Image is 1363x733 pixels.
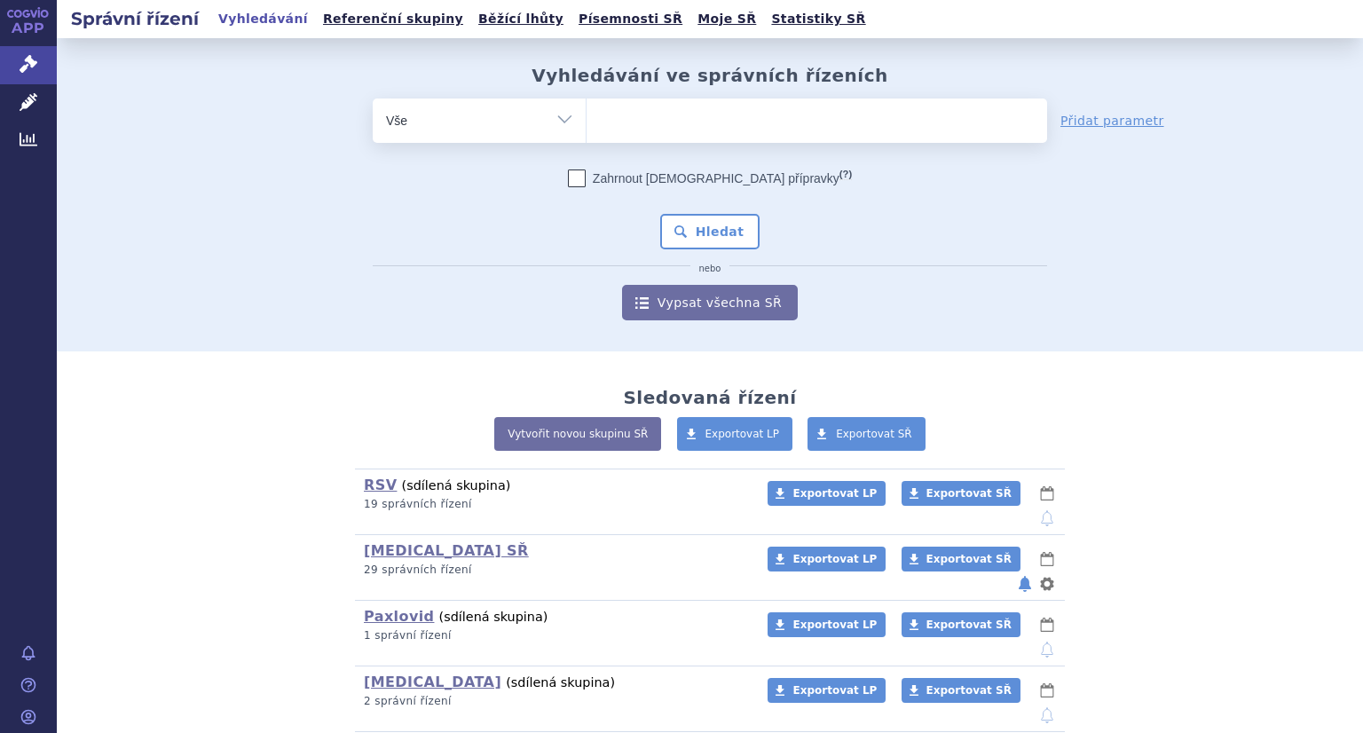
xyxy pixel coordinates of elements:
span: Exportovat SŘ [926,487,1012,500]
p: 19 správních řízení [364,497,745,512]
button: lhůty [1038,680,1056,701]
span: Exportovat LP [792,487,877,500]
a: Exportovat LP [768,481,886,506]
span: Exportovat LP [705,428,780,440]
button: lhůty [1038,614,1056,635]
p: 2 správní řízení [364,694,745,709]
a: [MEDICAL_DATA] SŘ [364,542,529,559]
a: Běžící lhůty [473,7,569,31]
a: Exportovat LP [768,678,886,703]
a: Exportovat SŘ [902,678,1020,703]
a: Paxlovid [364,608,434,625]
i: nebo [690,264,730,274]
span: (sdílená skupina) [506,675,615,690]
a: Písemnosti SŘ [573,7,688,31]
span: Exportovat SŘ [926,684,1012,697]
span: Exportovat LP [792,553,877,565]
button: notifikace [1038,705,1056,726]
p: 29 správních řízení [364,563,745,578]
a: Exportovat LP [677,417,793,451]
span: Exportovat SŘ [836,428,912,440]
span: Exportovat SŘ [926,553,1012,565]
a: Exportovat SŘ [808,417,926,451]
span: (sdílená skupina) [402,478,511,493]
button: notifikace [1038,508,1056,529]
button: lhůty [1038,483,1056,504]
span: Exportovat SŘ [926,619,1012,631]
span: Exportovat LP [792,619,877,631]
button: lhůty [1038,548,1056,570]
a: Statistiky SŘ [766,7,871,31]
a: Exportovat LP [768,547,886,571]
p: 1 správní řízení [364,628,745,643]
a: Přidat parametr [1060,112,1164,130]
a: [MEDICAL_DATA] [364,674,501,690]
a: RSV [364,477,397,493]
span: Exportovat LP [792,684,877,697]
a: Vytvořit novou skupinu SŘ [494,417,661,451]
button: notifikace [1038,639,1056,660]
a: Exportovat SŘ [902,612,1020,637]
a: Moje SŘ [692,7,761,31]
span: (sdílená skupina) [439,610,548,624]
button: notifikace [1016,573,1034,595]
a: Referenční skupiny [318,7,469,31]
a: Exportovat LP [768,612,886,637]
a: Vypsat všechna SŘ [622,285,798,320]
a: Exportovat SŘ [902,481,1020,506]
button: nastavení [1038,573,1056,595]
a: Vyhledávání [213,7,313,31]
button: Hledat [660,214,760,249]
h2: Vyhledávání ve správních řízeních [532,65,888,86]
h2: Sledovaná řízení [623,387,796,408]
a: Exportovat SŘ [902,547,1020,571]
abbr: (?) [839,169,852,180]
h2: Správní řízení [57,6,213,31]
label: Zahrnout [DEMOGRAPHIC_DATA] přípravky [568,169,852,187]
